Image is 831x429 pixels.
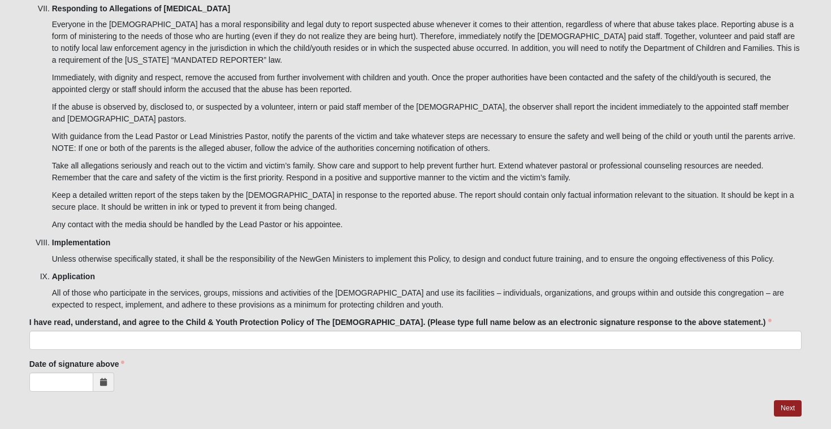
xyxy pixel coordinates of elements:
[52,287,802,311] p: All of those who participate in the services, groups, missions and activities of the [DEMOGRAPHIC...
[52,4,802,14] h5: Responding to Allegations of [MEDICAL_DATA]
[52,19,802,66] p: Everyone in the [DEMOGRAPHIC_DATA] has a moral responsibility and legal duty to report suspected ...
[52,160,802,184] p: Take all allegations seriously and reach out to the victim and victim’s family. Show care and sup...
[774,400,802,417] a: Next
[52,72,802,96] p: Immediately, with dignity and respect, remove the accused from further involvement with children ...
[52,238,802,248] h5: Implementation
[52,189,802,213] p: Keep a detailed written report of the steps taken by the [DEMOGRAPHIC_DATA] in response to the re...
[52,253,802,265] p: Unless otherwise specifically stated, it shall be the responsibility of the NewGen Ministers to i...
[29,317,772,328] label: I have read, understand, and agree to the Child & Youth Protection Policy of The [DEMOGRAPHIC_DAT...
[52,101,802,125] p: If the abuse is observed by, disclosed to, or suspected by a volunteer, intern or paid staff memb...
[52,272,802,281] h5: Application
[52,219,802,231] p: Any contact with the media should be handled by the Lead Pastor or his appointee.
[29,358,125,370] label: Date of signature above
[52,131,802,154] p: With guidance from the Lead Pastor or Lead Ministries Pastor, notify the parents of the victim an...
